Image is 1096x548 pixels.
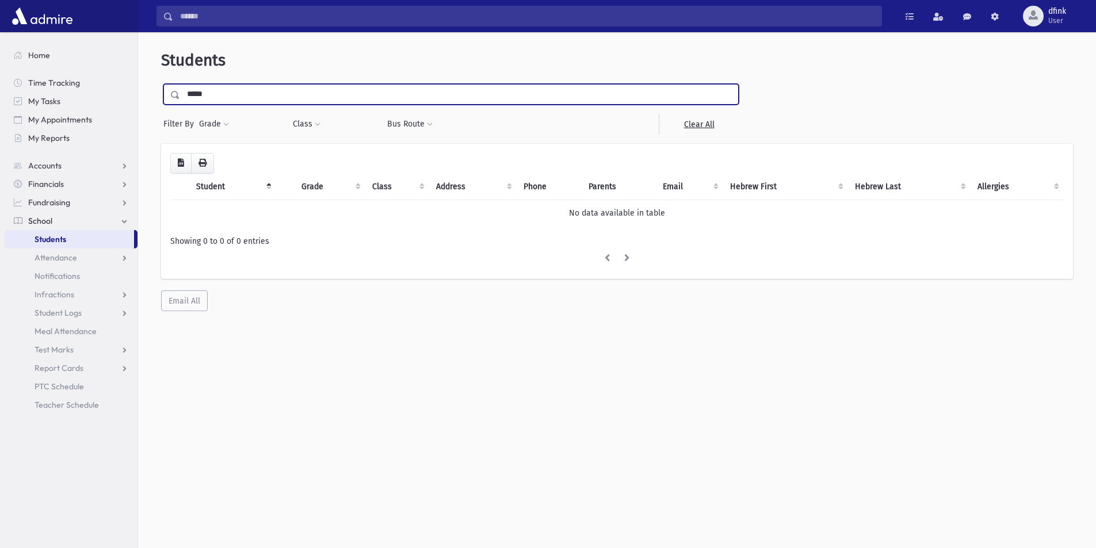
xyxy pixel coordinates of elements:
[35,400,99,410] span: Teacher Schedule
[35,271,80,281] span: Notifications
[659,114,739,135] a: Clear All
[5,110,138,129] a: My Appointments
[5,248,138,267] a: Attendance
[5,175,138,193] a: Financials
[28,96,60,106] span: My Tasks
[656,174,723,200] th: Email: activate to sort column ascending
[5,212,138,230] a: School
[517,174,582,200] th: Phone
[1048,7,1066,16] span: dfink
[28,114,92,125] span: My Appointments
[5,359,138,377] a: Report Cards
[5,304,138,322] a: Student Logs
[292,114,321,135] button: Class
[28,197,70,208] span: Fundraising
[387,114,433,135] button: Bus Route
[191,153,214,174] button: Print
[28,179,64,189] span: Financials
[5,129,138,147] a: My Reports
[189,174,276,200] th: Student: activate to sort column descending
[28,133,70,143] span: My Reports
[5,377,138,396] a: PTC Schedule
[5,156,138,175] a: Accounts
[35,363,83,373] span: Report Cards
[971,174,1064,200] th: Allergies: activate to sort column ascending
[9,5,75,28] img: AdmirePro
[35,289,74,300] span: Infractions
[429,174,517,200] th: Address: activate to sort column ascending
[5,285,138,304] a: Infractions
[848,174,971,200] th: Hebrew Last: activate to sort column ascending
[5,267,138,285] a: Notifications
[35,344,74,355] span: Test Marks
[5,193,138,212] a: Fundraising
[161,290,208,311] button: Email All
[5,322,138,340] a: Meal Attendance
[163,118,198,130] span: Filter By
[35,326,97,336] span: Meal Attendance
[5,92,138,110] a: My Tasks
[5,46,138,64] a: Home
[35,234,66,244] span: Students
[582,174,656,200] th: Parents
[5,396,138,414] a: Teacher Schedule
[1048,16,1066,25] span: User
[365,174,430,200] th: Class: activate to sort column ascending
[35,308,82,318] span: Student Logs
[295,174,365,200] th: Grade: activate to sort column ascending
[5,230,134,248] a: Students
[5,74,138,92] a: Time Tracking
[28,78,80,88] span: Time Tracking
[35,381,84,392] span: PTC Schedule
[35,252,77,263] span: Attendance
[161,51,226,70] span: Students
[170,235,1064,247] div: Showing 0 to 0 of 0 entries
[5,340,138,359] a: Test Marks
[170,200,1064,226] td: No data available in table
[28,216,52,226] span: School
[198,114,230,135] button: Grade
[28,50,50,60] span: Home
[28,160,62,171] span: Accounts
[173,6,881,26] input: Search
[723,174,847,200] th: Hebrew First: activate to sort column ascending
[170,153,192,174] button: CSV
